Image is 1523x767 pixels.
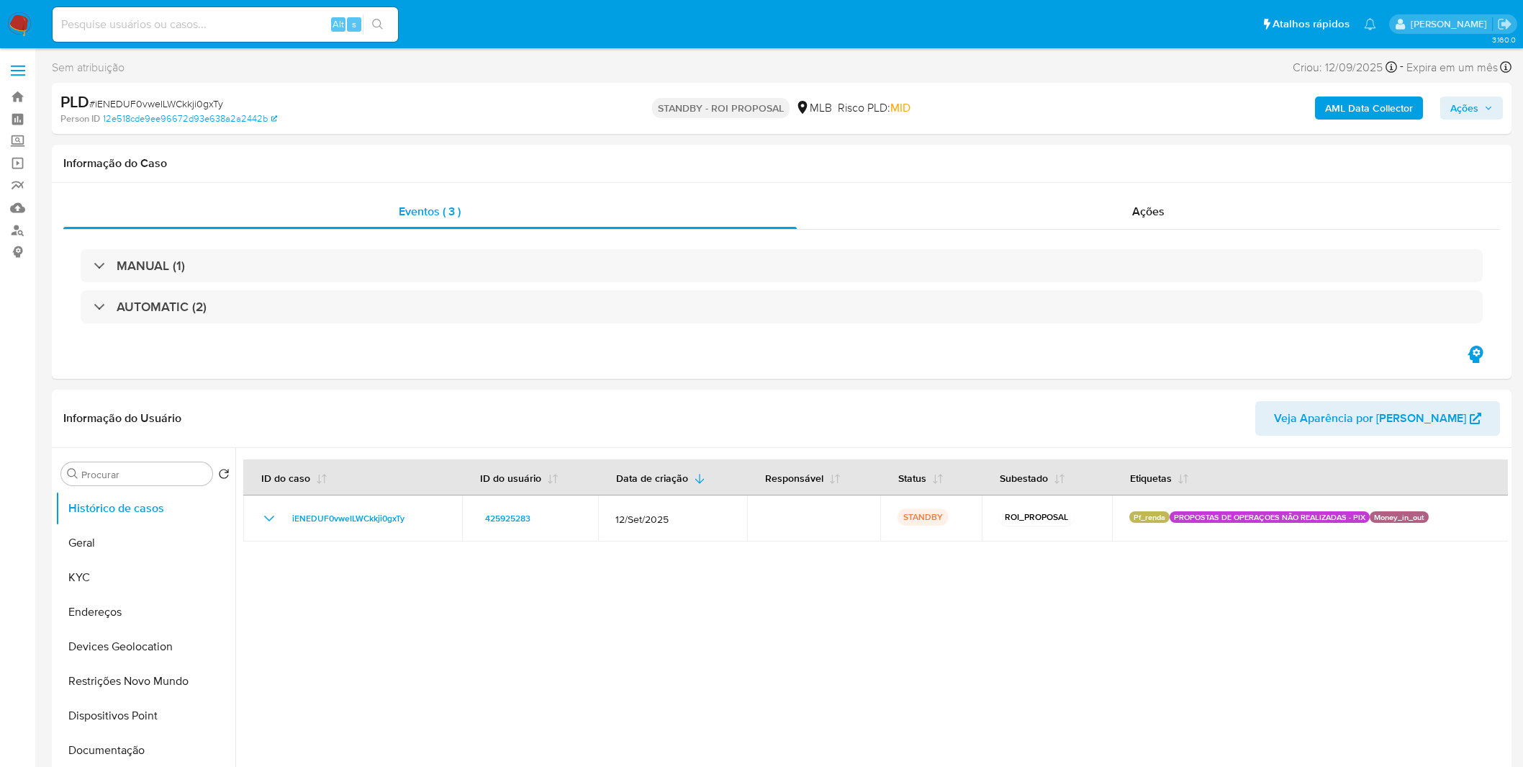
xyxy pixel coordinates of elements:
button: Retornar ao pedido padrão [218,468,230,484]
p: STANDBY - ROI PROPOSAL [652,98,790,118]
span: Atalhos rápidos [1273,17,1350,32]
div: Criou: 12/09/2025 [1293,58,1397,77]
span: MID [890,99,910,116]
div: MLB [795,100,832,116]
span: Sem atribuição [52,60,125,76]
button: Procurar [67,468,78,480]
a: 12e518cde9ee96672d93e638a2a2442b [103,112,277,125]
span: Eventos ( 3 ) [399,203,461,220]
div: AUTOMATIC (2) [81,290,1483,323]
button: Endereços [55,595,235,629]
span: - [1400,58,1404,77]
button: search-icon [363,14,392,35]
span: # iENEDUF0vweILWCkkji0gxTy [89,97,223,111]
button: AML Data Collector [1315,97,1423,120]
p: igor.silva@mercadolivre.com [1411,17,1492,31]
span: Risco PLD: [838,100,910,116]
h3: MANUAL (1) [117,258,185,274]
button: Ações [1440,97,1503,120]
b: PLD [60,90,89,113]
h1: Informação do Caso [63,156,1500,171]
button: Histórico de casos [55,491,235,526]
button: Dispositivos Point [55,699,235,733]
button: Veja Aparência por [PERSON_NAME] [1255,401,1500,436]
span: Ações [1450,97,1478,120]
span: Veja Aparência por [PERSON_NAME] [1274,401,1466,436]
h1: Informação do Usuário [63,411,181,426]
input: Procurar [81,468,207,481]
button: Geral [55,526,235,560]
span: Expira em um mês [1406,60,1498,76]
span: Alt [333,17,344,31]
a: Sair [1497,17,1512,32]
button: KYC [55,560,235,595]
div: MANUAL (1) [81,249,1483,282]
span: s [352,17,356,31]
button: Devices Geolocation [55,629,235,664]
b: AML Data Collector [1325,97,1413,120]
span: Ações [1132,203,1165,220]
b: Person ID [60,112,100,125]
h3: AUTOMATIC (2) [117,299,207,315]
button: Restrições Novo Mundo [55,664,235,699]
input: Pesquise usuários ou casos... [53,15,398,34]
a: Notificações [1364,18,1376,30]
